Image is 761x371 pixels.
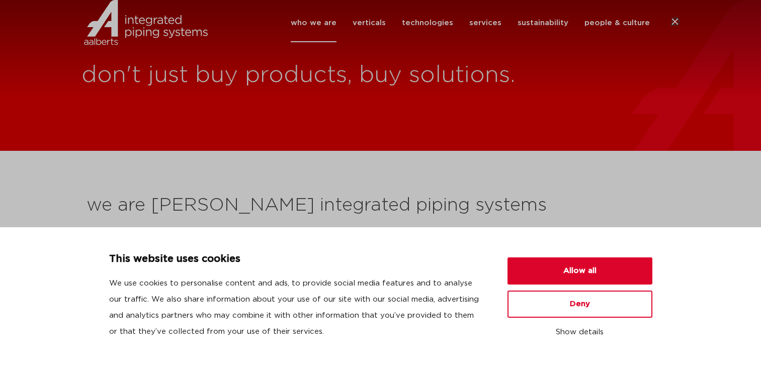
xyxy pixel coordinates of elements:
[508,257,652,285] button: Allow all
[469,4,501,42] a: services
[508,291,652,318] button: Deny
[353,4,386,42] a: verticals
[87,194,675,218] h2: we are [PERSON_NAME] integrated piping systems
[402,4,453,42] a: technologies
[291,4,650,42] nav: Menu
[518,4,568,42] a: sustainability
[109,251,483,267] p: This website uses cookies
[584,4,650,42] a: people & culture
[109,275,483,340] p: We use cookies to personalise content and ads, to provide social media features and to analyse ou...
[508,324,652,341] button: Show details
[291,4,336,42] a: who we are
